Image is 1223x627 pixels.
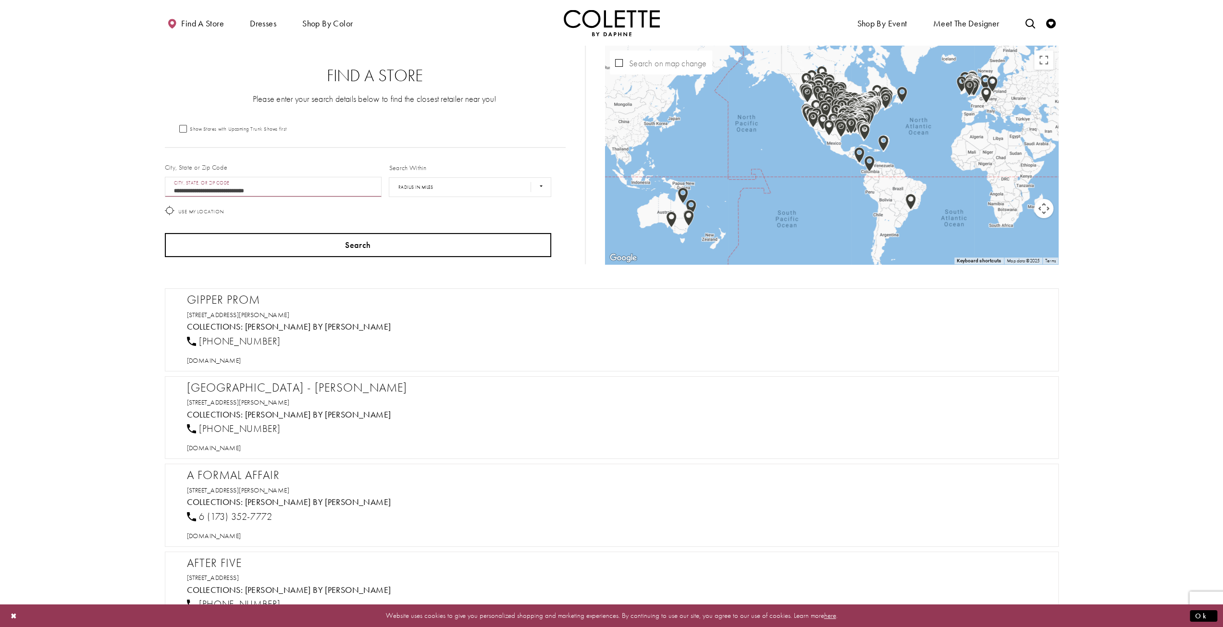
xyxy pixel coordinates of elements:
p: Please enter your search details below to find the closest retailer near you! [184,93,566,105]
a: Opens in new tab [187,573,239,582]
button: Submit Dialog [1190,610,1217,622]
span: [PHONE_NUMBER] [199,598,280,610]
a: Check Wishlist [1044,10,1058,36]
span: Dresses [247,10,279,36]
button: Map camera controls [1034,199,1053,218]
a: Find a store [165,10,226,36]
button: Keyboard shortcuts [957,258,1001,264]
label: City, State or Zip Code [165,162,228,172]
span: Shop By Event [854,10,909,36]
select: Radius In Miles [389,177,551,197]
h2: A Formal Affair [187,468,1046,482]
span: Collections: [187,321,243,332]
span: [DOMAIN_NAME] [187,443,241,452]
a: Opens in new tab [187,398,290,406]
span: Shop by color [300,10,355,36]
h2: After Five [187,556,1046,570]
a: Meet the designer [931,10,1002,36]
a: Opens in new tab [187,486,290,494]
span: Collections: [187,584,243,595]
a: Visit Colette by Daphne page - Opens in new tab [245,496,391,507]
span: [PHONE_NUMBER] [199,335,280,347]
a: [PHONE_NUMBER] [187,598,281,610]
a: Toggle search [1023,10,1037,36]
a: Visit Home Page [564,10,660,36]
a: [PHONE_NUMBER] [187,335,281,347]
button: Toggle fullscreen view [1034,50,1053,70]
p: Website uses cookies to give you personalized shopping and marketing experiences. By continuing t... [69,609,1154,622]
a: Open this area in Google Maps (opens a new window) [607,252,639,264]
span: Map data ©2025 [1007,258,1039,264]
img: Colette by Daphne [564,10,660,36]
span: Collections: [187,409,243,420]
a: Opens in new tab [187,310,290,319]
h2: Find a Store [184,66,566,86]
a: Visit Colette by Daphne page - Opens in new tab [245,321,391,332]
span: Collections: [187,496,243,507]
button: Search [165,233,551,257]
a: Opens in new tab [187,356,241,365]
a: Terms (opens in new tab) [1045,258,1056,264]
span: Find a store [181,19,224,28]
span: [PHONE_NUMBER] [199,422,280,435]
a: here [824,611,836,620]
a: Opens in new tab [187,531,241,540]
img: Google [607,252,639,264]
div: Map with store locations [605,46,1059,264]
a: 6 (173) 352-7772 [187,510,272,523]
h2: Gipper Prom [187,293,1046,307]
button: Close Dialog [6,607,22,624]
span: 6 (173) 352-7772 [199,510,272,523]
a: Visit Colette by Daphne page - Opens in new tab [245,584,391,595]
h2: [GEOGRAPHIC_DATA] - [PERSON_NAME] [187,381,1046,395]
span: Shop by color [302,19,353,28]
a: Opens in new tab [187,443,241,452]
span: Dresses [250,19,276,28]
a: [PHONE_NUMBER] [187,422,281,435]
span: [DOMAIN_NAME] [187,531,241,540]
label: Search Within [389,163,426,172]
span: Meet the designer [933,19,1000,28]
span: [DOMAIN_NAME] [187,356,241,365]
span: Shop By Event [857,19,907,28]
a: Visit Colette by Daphne page - Opens in new tab [245,409,391,420]
input: City, State, or ZIP Code [165,177,382,197]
